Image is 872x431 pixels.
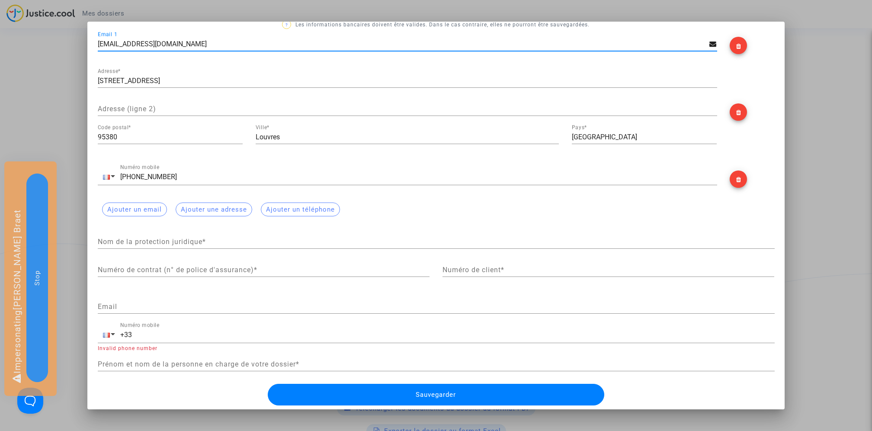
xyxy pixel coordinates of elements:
[176,203,252,216] button: Ajouter une adresse
[98,19,775,30] p: Les informations bancaires doivent être valides. Dans le cas contraire, elles ne pourront être sa...
[17,388,43,414] iframe: Help Scout Beacon - Open
[416,391,456,399] span: Sauvegarder
[102,203,167,216] button: Ajouter un email
[98,345,157,351] span: Invalid phone number
[285,23,288,27] span: ?
[261,203,340,216] button: Ajouter un téléphone
[33,270,41,285] span: Stop
[268,384,604,405] button: Sauvegarder
[4,161,57,396] div: Impersonating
